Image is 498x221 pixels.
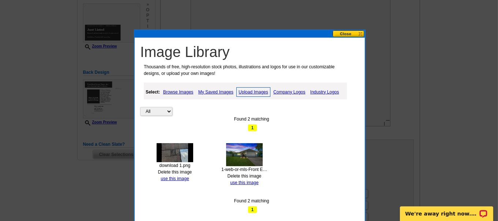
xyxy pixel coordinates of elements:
[308,88,341,96] a: Industry Logos
[248,206,257,213] span: 1
[221,166,267,173] div: 1-web-or-mls-Front Exterior 2-2-vt.jpg
[152,162,198,169] div: download 1.png
[230,180,258,185] a: use this image
[161,176,189,181] a: use this image
[140,43,363,61] h1: Image Library
[140,116,363,122] div: Found 2 matching
[226,143,263,166] img: thumb-68c5d51863778.jpg
[146,89,160,95] strong: Select:
[158,169,192,175] a: Delete this image
[395,198,498,221] iframe: LiveChat chat widget
[236,87,270,97] a: Upload Images
[157,143,193,162] img: thumb-68c5d52e8e825.jpg
[161,88,195,96] a: Browse Images
[228,174,262,179] a: Delete this image
[140,64,349,77] p: Thousands of free, high-resolution stock photos, illustrations and logos for use in our customiza...
[272,88,307,96] a: Company Logos
[140,198,363,204] div: Found 2 matching
[248,124,257,132] span: 1
[196,88,235,96] a: My Saved Images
